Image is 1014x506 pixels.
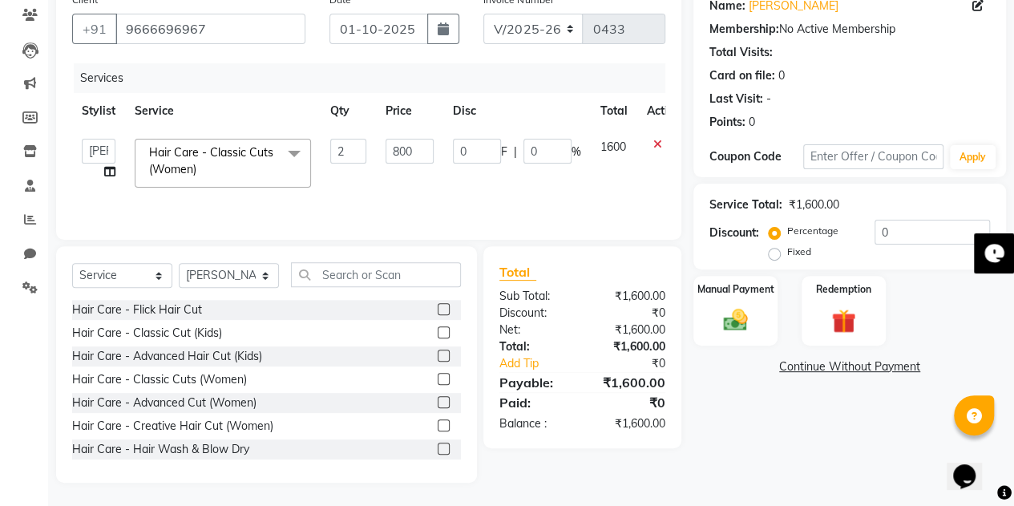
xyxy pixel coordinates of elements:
img: _gift.svg [824,306,863,336]
div: Last Visit: [709,91,763,107]
th: Disc [443,93,591,129]
div: Hair Care - Classic Cut (Kids) [72,325,222,342]
button: Apply [950,145,996,169]
div: Hair Care - Advanced Hair Cut (Kids) [72,348,262,365]
input: Search by Name/Mobile/Email/Code [115,14,305,44]
span: | [514,144,517,160]
div: Hair Care - Hair Wash & Blow Dry [72,441,249,458]
label: Manual Payment [697,282,774,297]
span: F [501,144,507,160]
div: Paid: [487,393,583,412]
th: Total [591,93,637,129]
div: - [766,91,771,107]
a: Add Tip [487,355,598,372]
th: Service [125,93,321,129]
div: Hair Care - Creative Hair Cut (Women) [72,418,273,435]
div: Payable: [487,373,583,392]
div: ₹0 [598,355,677,372]
div: Discount: [709,225,759,241]
div: ₹0 [582,393,677,412]
div: Service Total: [709,196,782,213]
iframe: chat widget [947,442,998,490]
div: Hair Care - Classic Cuts (Women) [72,371,247,388]
div: Net: [487,322,583,338]
div: Services [74,63,677,93]
div: Hair Care - Flick Hair Cut [72,302,202,318]
div: ₹1,600.00 [582,373,677,392]
input: Search or Scan [291,262,461,287]
div: ₹1,600.00 [582,415,677,432]
label: Fixed [787,245,811,259]
div: ₹1,600.00 [582,322,677,338]
a: x [196,162,204,176]
div: 0 [778,67,785,84]
div: ₹1,600.00 [582,288,677,305]
div: 0 [749,114,755,131]
div: No Active Membership [709,21,990,38]
span: Hair Care - Classic Cuts (Women) [149,145,273,176]
div: Sub Total: [487,288,583,305]
div: Discount: [487,305,583,322]
div: ₹0 [582,305,677,322]
div: ₹1,600.00 [789,196,839,213]
button: +91 [72,14,117,44]
div: Coupon Code [709,148,803,165]
div: Card on file: [709,67,775,84]
th: Stylist [72,93,125,129]
div: Membership: [709,21,779,38]
a: Continue Without Payment [697,358,1003,375]
th: Price [376,93,443,129]
span: 1600 [600,140,626,154]
th: Qty [321,93,376,129]
div: Points: [709,114,745,131]
span: % [572,144,581,160]
div: Total: [487,338,583,355]
div: Hair Care - Advanced Cut (Women) [72,395,257,411]
img: _cash.svg [716,306,755,334]
input: Enter Offer / Coupon Code [803,144,943,169]
div: Balance : [487,415,583,432]
label: Redemption [816,282,871,297]
div: ₹1,600.00 [582,338,677,355]
div: Total Visits: [709,44,773,61]
th: Action [637,93,690,129]
label: Percentage [787,224,838,238]
span: Total [499,264,536,281]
